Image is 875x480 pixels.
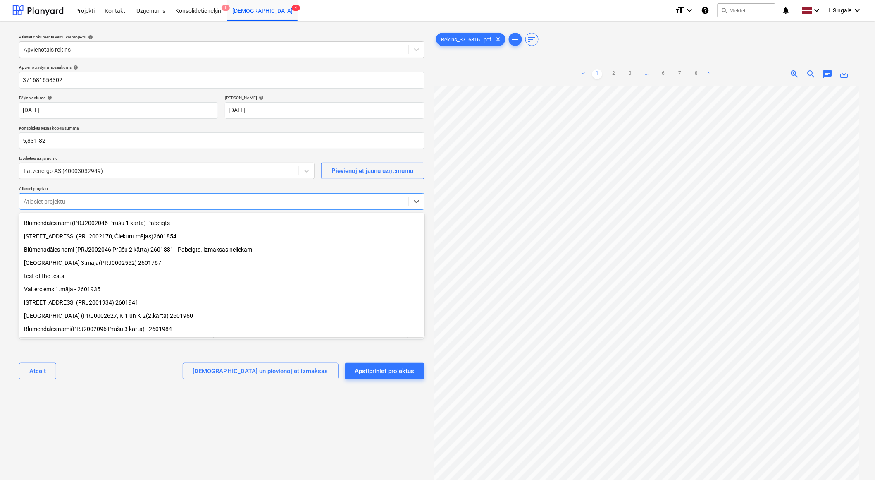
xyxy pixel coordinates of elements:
[19,296,424,309] div: [STREET_ADDRESS] (PRJ2001934) 2601941
[19,72,424,89] input: Apvienotā rēķina nosaukums
[675,69,685,79] a: Page 7
[19,132,424,149] input: Konsolidētā rēķina kopējā summa
[321,163,424,179] button: Pievienojiet jaunu uzņēmumu
[684,5,694,15] i: keyboard_arrow_down
[355,366,415,377] div: Apstipriniet projektus
[812,5,822,15] i: keyboard_arrow_down
[332,166,414,176] div: Pievienojiet jaunu uzņēmumu
[721,7,728,14] span: search
[691,69,701,79] a: Page 8
[625,69,635,79] a: Page 3
[494,34,503,44] span: clear
[527,34,537,44] span: sort
[19,309,424,322] div: [GEOGRAPHIC_DATA] (PRJ0002627, K-1 un K-2(2.kārta) 2601960
[19,102,218,119] input: Rēķina datums nav norādīts
[19,230,424,243] div: Druvienas iela 2 (PRJ2002170, Čiekuru mājas)2601854
[72,65,78,70] span: help
[782,5,790,15] i: notifications
[29,366,46,377] div: Atcelt
[829,7,852,14] span: I. Siugale
[642,69,652,79] a: ...
[19,125,424,132] p: Konsolidētā rēķina kopējā summa
[579,69,589,79] a: Previous page
[718,3,775,17] button: Meklēt
[436,33,505,46] div: Rekins_3716816...pdf
[345,363,424,379] button: Apstipriniet projektus
[222,5,230,11] span: 1
[705,69,715,79] a: Next page
[19,95,218,101] div: Rēķina datums
[19,256,424,269] div: [GEOGRAPHIC_DATA] 3.māja(PRJ0002552) 2601767
[658,69,668,79] a: Page 6
[225,102,424,119] input: Izpildes datums nav norādīts
[510,34,520,44] span: add
[823,69,833,79] span: chat
[45,95,52,100] span: help
[19,283,424,296] div: Valterciems 1.māja - 2601935
[19,256,424,269] div: Ropažu ielas 3.māja(PRJ0002552) 2601767
[853,5,863,15] i: keyboard_arrow_down
[834,440,875,480] iframe: Chat Widget
[19,230,424,243] div: [STREET_ADDRESS] (PRJ2002170, Čiekuru mājas)2601854
[19,156,315,163] p: Izvēlieties uzņēmumu
[19,269,424,283] div: test of the tests
[19,216,424,230] div: Blūmendāles nami (PRJ2002046 Prūšu 1 kārta) Pabeigts
[592,69,602,79] a: Page 1 is your current page
[19,296,424,309] div: Mazā Robežu iela 1 (PRJ2001934) 2601941
[839,69,849,79] span: save_alt
[701,5,709,15] i: Zināšanu pamats
[19,322,424,336] div: Blūmendāles nami(PRJ2002096 Prūšu 3 kārta) - 2601984
[292,5,300,11] span: 4
[193,366,328,377] div: [DEMOGRAPHIC_DATA] un pievienojiet izmaksas
[609,69,619,79] a: Page 2
[790,69,800,79] span: zoom_in
[86,35,93,40] span: help
[19,243,424,256] div: Blūmenadāles nami (PRJ2002046 Prūšu 2 kārta) 2601881 - Pabeigts. Izmaksas neliekam.
[806,69,816,79] span: zoom_out
[183,363,339,379] button: [DEMOGRAPHIC_DATA] un pievienojiet izmaksas
[19,309,424,322] div: Tumes iela (PRJ0002627, K-1 un K-2(2.kārta) 2601960
[19,65,424,70] div: Apvienotā rēķina nosaukums
[19,34,424,40] div: Atlasiet dokumenta veidu vai projektu
[257,95,264,100] span: help
[675,5,684,15] i: format_size
[19,186,424,193] p: Atlasiet projektu
[436,36,497,43] span: Rekins_3716816...pdf
[225,95,424,101] div: [PERSON_NAME]
[19,363,56,379] button: Atcelt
